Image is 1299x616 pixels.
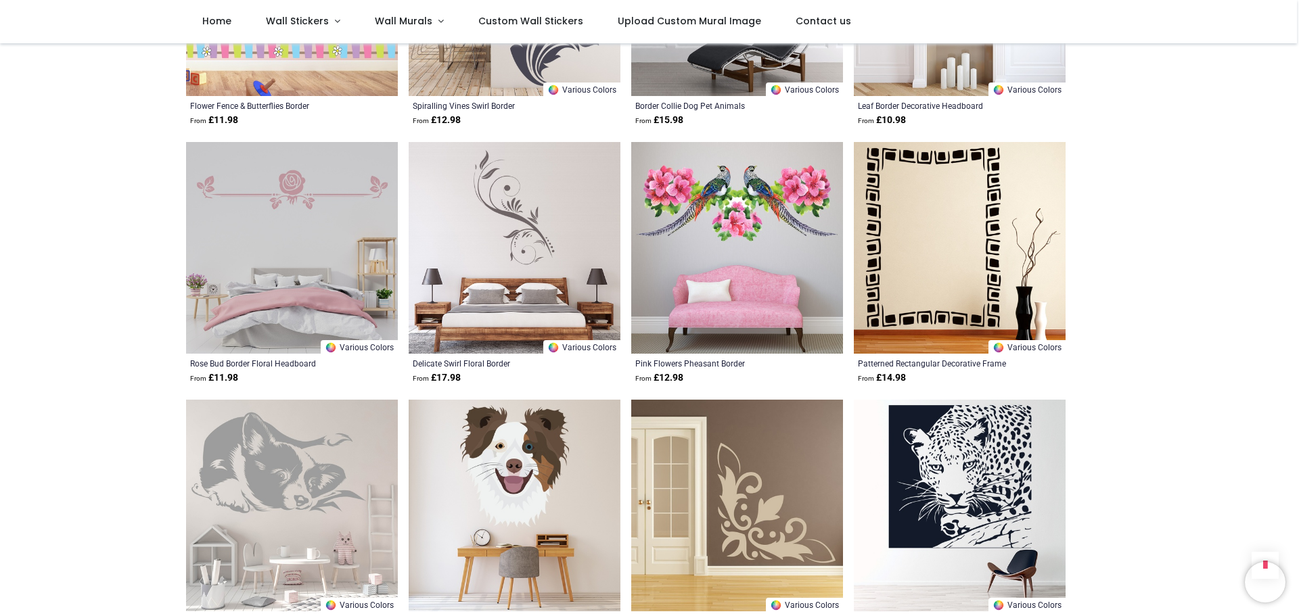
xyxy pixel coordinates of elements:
a: Border Collie Dog Pet Animals [635,100,798,111]
a: Various Colors [988,82,1066,96]
strong: £ 12.98 [635,371,683,385]
a: Pink Flowers Pheasant Border [635,358,798,369]
img: Color Wheel [325,341,337,354]
span: Wall Stickers [266,14,329,28]
a: Various Colors [543,340,620,354]
img: Color Wheel [993,341,1005,354]
img: Rose Bud Border Floral Headboard Wall Sticker [186,142,398,354]
span: Home [202,14,231,28]
span: Custom Wall Stickers [478,14,583,28]
img: Color Wheel [325,599,337,611]
a: Various Colors [543,82,620,96]
strong: £ 11.98 [190,114,238,127]
strong: £ 17.98 [413,371,461,385]
a: Patterned Rectangular Decorative Frame Home Border Decor Art s [858,358,1021,369]
span: From [635,117,652,124]
iframe: Brevo live chat [1245,562,1285,602]
span: From [413,117,429,124]
img: Pink Flowers Pheasant Border Wall Sticker [631,142,843,354]
a: Various Colors [766,82,843,96]
a: Delicate Swirl Floral Border [413,358,576,369]
img: Color Wheel [770,599,782,611]
img: Color Wheel [547,84,560,96]
a: Various Colors [321,340,398,354]
span: Contact us [796,14,851,28]
a: Spiralling Vines Swirl Border [413,100,576,111]
span: Upload Custom Mural Image [618,14,761,28]
strong: £ 12.98 [413,114,461,127]
strong: £ 15.98 [635,114,683,127]
span: From [858,117,874,124]
a: Various Colors [766,598,843,611]
span: From [413,375,429,382]
a: Leaf Border Decorative Headboard [858,100,1021,111]
a: Rose Bud Border Floral Headboard [190,358,353,369]
img: Delicate Swirl Floral Border Wall Sticker [409,142,620,354]
img: Color Wheel [547,341,560,354]
span: From [858,375,874,382]
img: Color Wheel [770,84,782,96]
strong: £ 14.98 [858,371,906,385]
span: From [190,117,206,124]
a: Flower Fence & Butterflies Border [190,100,353,111]
img: Border Collie Dog Wall Sticker [409,400,620,611]
a: Various Colors [988,598,1066,611]
img: Border Collie Puppy Dog Pet Animals Wall Sticker [186,400,398,611]
strong: £ 10.98 [858,114,906,127]
strong: £ 11.98 [190,371,238,385]
img: Leopard With Border African Animals Wall Sticker [854,400,1066,611]
img: Color Wheel [993,599,1005,611]
img: Patterned Rectangular Decorative Frame Wall Sticker Home Border Decor Art Decals [854,142,1066,354]
span: From [190,375,206,382]
a: Various Colors [988,340,1066,354]
span: Wall Murals [375,14,432,28]
img: Floral Border Flower Corner Wall Sticker [631,400,843,611]
a: Various Colors [321,598,398,611]
span: From [635,375,652,382]
img: Color Wheel [993,84,1005,96]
